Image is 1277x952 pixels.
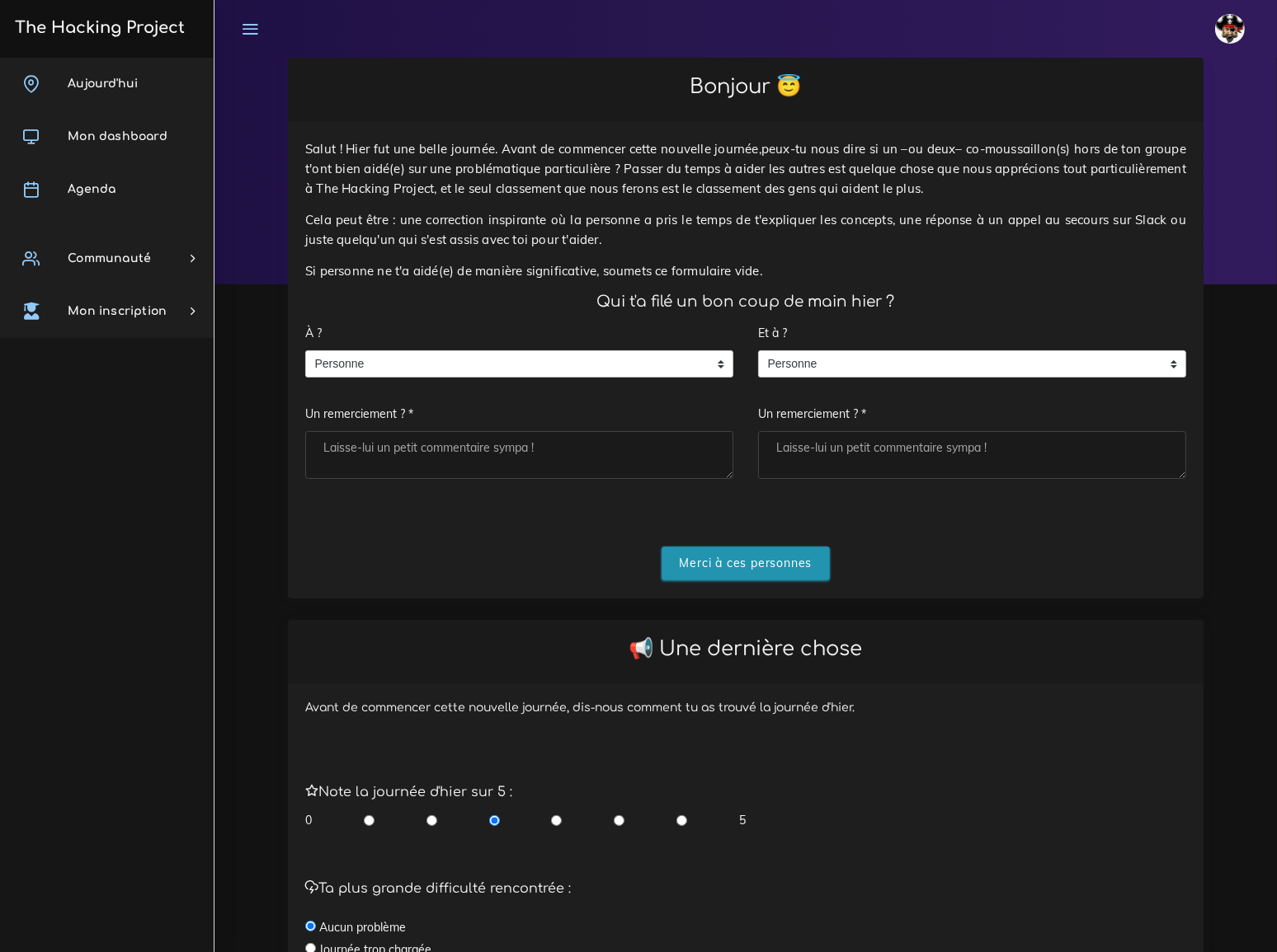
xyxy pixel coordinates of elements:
span: Aujourd'hui [68,77,138,90]
p: Salut ! Hier fut une belle journée. Avant de commencer cette nouvelle journée,peux-tu nous dire s... [305,139,1186,199]
p: Si personne ne t'a aidé(e) de manière significative, soumets ce formulaire vide. [305,261,1186,281]
div: 0 5 [305,812,746,828]
h2: Bonjour 😇 [305,75,1186,99]
span: Mon dashboard [68,130,167,143]
h5: Ta plus grande difficulté rencontrée : [305,881,1186,897]
h4: Qui t'a filé un bon coup de main hier ? [305,293,1186,311]
span: Agenda [68,183,115,195]
span: Personne [759,351,1161,378]
span: Communauté [68,252,151,265]
label: Un remerciement ? * [305,398,413,432]
p: Cela peut être : une correction inspirante où la personne a pris le temps de t'expliquer les conc... [305,210,1186,250]
span: Mon inscription [68,305,167,317]
input: Merci à ces personnes [662,546,831,580]
h5: Note la journée d'hier sur 5 : [305,785,1186,800]
span: Personne [306,351,708,378]
h6: Avant de commencer cette nouvelle journée, dis-nous comment tu as trouvé la journée d'hier. [305,701,1186,715]
label: Aucun problème [319,919,406,936]
label: Et à ? [758,317,787,350]
label: À ? [305,317,322,350]
h2: 📢 Une dernière chose [305,637,1186,661]
h3: The Hacking Project [10,19,185,37]
img: avatar [1215,14,1245,44]
label: Un remerciement ? * [758,398,866,432]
